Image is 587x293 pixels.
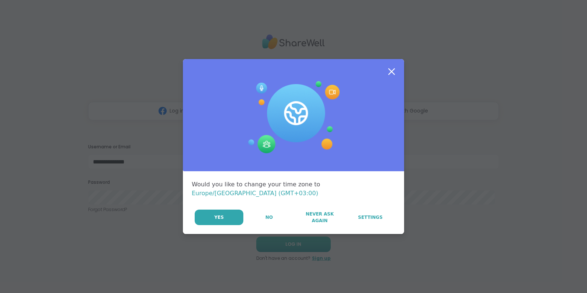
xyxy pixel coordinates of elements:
[247,81,340,154] img: Session Experience
[345,210,395,225] a: Settings
[192,190,318,197] span: Europe/[GEOGRAPHIC_DATA] (GMT+03:00)
[298,211,341,224] span: Never Ask Again
[244,210,294,225] button: No
[295,210,344,225] button: Never Ask Again
[265,214,273,221] span: No
[192,180,395,198] div: Would you like to change your time zone to
[195,210,243,225] button: Yes
[214,214,224,221] span: Yes
[358,214,383,221] span: Settings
